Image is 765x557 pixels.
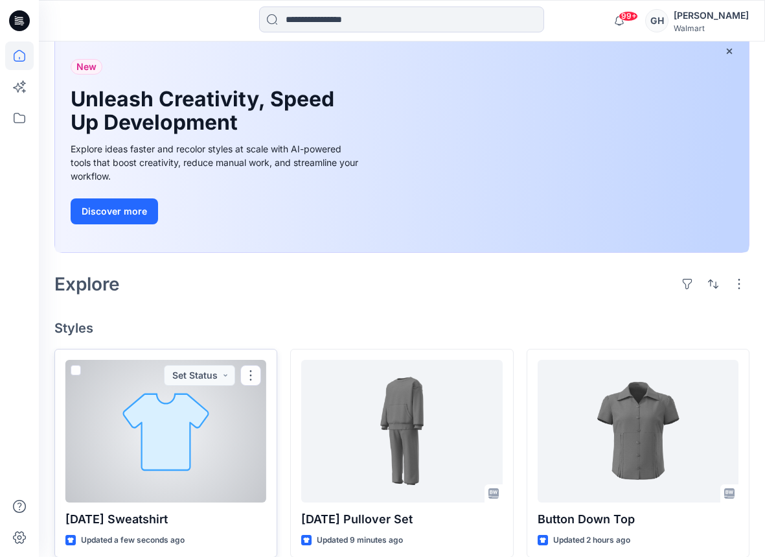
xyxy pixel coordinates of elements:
a: Halloween Pullover Set [301,360,502,503]
div: [PERSON_NAME] [674,8,749,23]
div: Walmart [674,23,749,33]
a: Halloween Sweatshirt [65,360,266,503]
h2: Explore [54,274,120,294]
h4: Styles [54,320,749,336]
p: Updated 2 hours ago [553,534,630,547]
button: Discover more [71,198,158,224]
p: [DATE] Pullover Set [301,510,502,528]
p: [DATE] Sweatshirt [65,510,266,528]
span: 99+ [619,11,638,21]
p: Button Down Top [538,510,738,528]
a: Button Down Top [538,360,738,503]
div: Explore ideas faster and recolor styles at scale with AI-powered tools that boost creativity, red... [71,142,362,183]
div: GH [645,9,668,32]
h1: Unleash Creativity, Speed Up Development [71,88,343,134]
a: Discover more [71,198,362,224]
span: New [76,59,97,75]
p: Updated 9 minutes ago [317,534,403,547]
p: Updated a few seconds ago [81,534,185,547]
